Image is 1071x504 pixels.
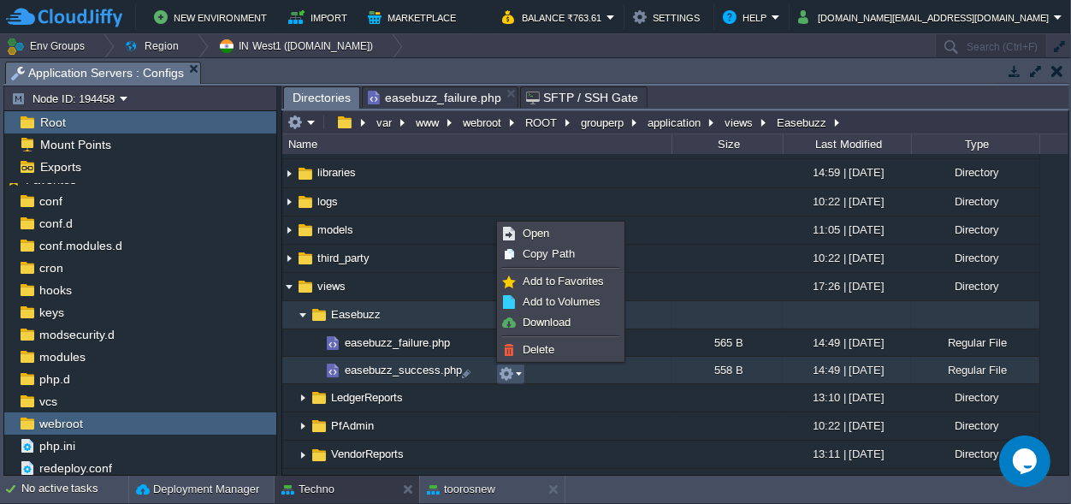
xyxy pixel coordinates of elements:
a: conf.d [36,216,75,231]
div: Directory [911,188,1039,215]
div: 14:49 | [DATE] [783,357,911,383]
a: Favorites [22,173,79,187]
img: AMDAwAAAACH5BAEAAAAALAAAAAABAAEAAAICRAEAOw== [296,442,310,468]
img: AMDAwAAAACH5BAEAAAAALAAAAAABAAEAAAICRAEAOw== [296,470,310,496]
button: Region [124,34,185,58]
div: Size [673,134,783,154]
a: views [315,279,348,294]
button: var [374,115,396,130]
div: Type [913,134,1039,154]
img: AMDAwAAAACH5BAEAAAAALAAAAAABAAEAAAICRAEAOw== [282,246,296,272]
span: Mount Points [37,137,114,152]
button: New Environment [154,7,272,27]
a: PfAdmin [328,418,376,433]
a: redeploy.conf [36,460,115,476]
a: libraries [315,165,358,180]
button: Deployment Manager [136,481,259,498]
a: hooks [36,282,74,298]
a: easebuzz_success.php [342,363,464,377]
img: AMDAwAAAACH5BAEAAAAALAAAAAABAAEAAAICRAEAOw== [282,274,296,300]
div: 13:11 | [DATE] [783,441,911,467]
button: Balance ₹763.61 [502,7,607,27]
button: Marketplace [368,7,461,27]
a: php.d [36,371,73,387]
a: conf.modules.d [36,238,125,253]
a: vcs [36,394,60,409]
span: Root [37,115,68,130]
span: Add to Volumes [523,295,601,308]
span: Delete [523,343,554,356]
div: Directory [911,245,1039,271]
button: Settings [633,7,705,27]
div: Directory [911,384,1039,411]
button: application [645,115,705,130]
div: Regular File [911,329,1039,356]
div: 10:22 | [DATE] [783,245,911,271]
a: webroot [36,416,86,431]
div: Last Modified [784,134,911,154]
img: AMDAwAAAACH5BAEAAAAALAAAAAABAAEAAAICRAEAOw== [296,302,310,329]
a: cron [36,260,66,276]
img: AMDAwAAAACH5BAEAAAAALAAAAAABAAEAAAICRAEAOw== [296,385,310,412]
div: Directory [911,216,1039,243]
button: Env Groups [6,34,91,58]
a: easebuzz_failure.php [342,335,453,350]
span: VendorReports [328,447,406,461]
button: Techno [281,481,334,498]
span: Copy Path [523,247,575,260]
img: AMDAwAAAACH5BAEAAAAALAAAAAABAAEAAAICRAEAOw== [282,217,296,244]
img: AMDAwAAAACH5BAEAAAAALAAAAAABAAEAAAICRAEAOw== [282,189,296,216]
div: 558 B [672,357,783,383]
div: 11:05 | [DATE] [783,216,911,243]
div: Name [284,134,672,154]
img: AMDAwAAAACH5BAEAAAAALAAAAAABAAEAAAICRAEAOw== [296,193,315,211]
img: AMDAwAAAACH5BAEAAAAALAAAAAABAAEAAAICRAEAOw== [310,388,328,407]
img: AMDAwAAAACH5BAEAAAAALAAAAAABAAEAAAICRAEAOw== [310,329,323,356]
button: views [722,115,757,130]
div: 14:49 | [DATE] [783,329,911,356]
a: models [315,222,356,237]
button: Import [288,7,352,27]
input: Click to enter the path [282,110,1068,134]
div: 10:22 | [DATE] [783,412,911,439]
img: AMDAwAAAACH5BAEAAAAALAAAAAABAAEAAAICRAEAOw== [310,305,328,324]
img: AMDAwAAAACH5BAEAAAAALAAAAAABAAEAAAICRAEAOw== [296,164,315,183]
div: 17:26 | [DATE] [783,273,911,299]
span: logs [315,194,340,209]
div: Directory [911,273,1039,299]
span: Download [523,316,571,329]
div: Directory [911,159,1039,186]
div: 15:54 | [DATE] [783,469,911,495]
img: CloudJiffy [6,7,122,28]
div: 10:22 | [DATE] [783,188,911,215]
img: AMDAwAAAACH5BAEAAAAALAAAAAABAAEAAAICRAEAOw== [296,221,315,240]
div: Directory [911,469,1039,495]
div: Directory [911,441,1039,467]
span: php.ini [36,438,78,454]
span: Add to Favorites [523,275,604,288]
img: AMDAwAAAACH5BAEAAAAALAAAAAABAAEAAAICRAEAOw== [323,334,342,353]
span: keys [36,305,67,320]
a: conf [36,193,65,209]
a: Exports [37,159,84,175]
a: modsecurity.d [36,327,117,342]
button: www [413,115,443,130]
div: No active tasks [21,476,128,503]
img: AMDAwAAAACH5BAEAAAAALAAAAAABAAEAAAICRAEAOw== [310,417,328,436]
button: Help [723,7,772,27]
span: SFTP / SSH Gate [526,87,638,108]
a: third_party [315,251,372,265]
